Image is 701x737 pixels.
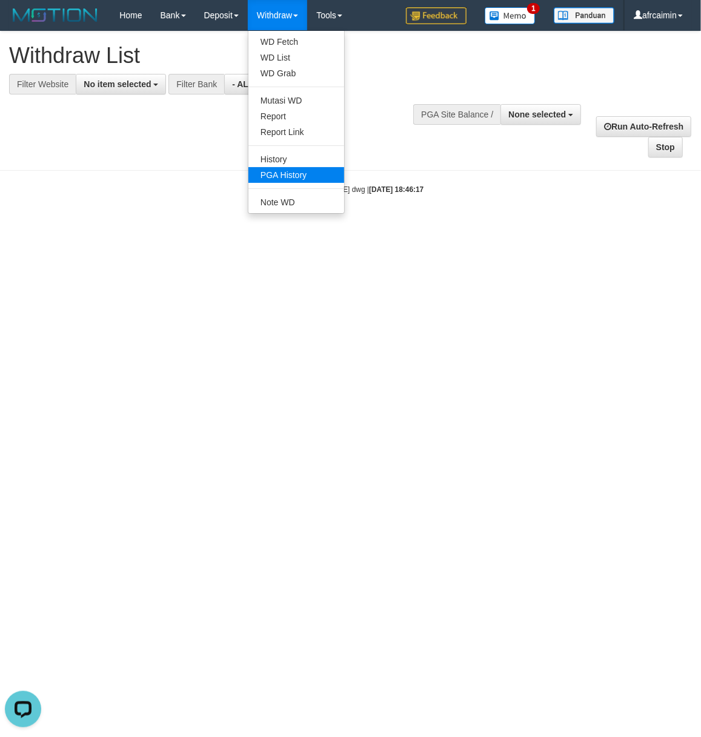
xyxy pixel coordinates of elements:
a: Mutasi WD [248,93,344,108]
button: - ALL - [224,74,273,94]
a: History [248,151,344,167]
a: Report [248,108,344,124]
div: Filter Website [9,74,76,94]
span: None selected [508,110,566,119]
img: panduan.png [554,7,614,24]
div: PGA Site Balance / [413,104,500,125]
div: Filter Bank [168,74,224,94]
a: WD List [248,50,344,65]
a: Note WD [248,194,344,210]
button: None selected [500,104,581,125]
a: Stop [648,137,683,157]
small: code © [DATE]-[DATE] dwg | [277,185,424,194]
a: Report Link [248,124,344,140]
button: Open LiveChat chat widget [5,5,41,41]
button: No item selected [76,74,166,94]
strong: [DATE] 18:46:17 [369,185,424,194]
a: Run Auto-Refresh [596,116,691,137]
h1: Withdraw List [9,44,455,68]
a: PGA History [248,167,344,183]
img: MOTION_logo.png [9,6,101,24]
span: - ALL - [232,79,259,89]
span: No item selected [84,79,151,89]
a: WD Grab [248,65,344,81]
img: Feedback.jpg [406,7,467,24]
span: 1 [527,3,540,14]
img: Button%20Memo.svg [485,7,536,24]
a: WD Fetch [248,34,344,50]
